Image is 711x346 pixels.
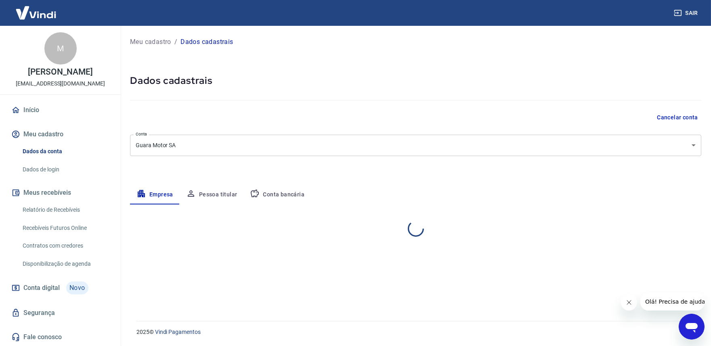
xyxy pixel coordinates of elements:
a: Relatório de Recebíveis [19,202,111,218]
span: Conta digital [23,282,60,294]
button: Cancelar conta [654,110,701,125]
button: Sair [672,6,701,21]
a: Fale conosco [10,328,111,346]
a: Contratos com credores [19,238,111,254]
p: [EMAIL_ADDRESS][DOMAIN_NAME] [16,79,105,88]
div: M [44,32,77,65]
a: Dados de login [19,161,111,178]
a: Início [10,101,111,119]
button: Conta bancária [243,185,311,204]
iframe: Botão para abrir a janela de mensagens [679,314,705,340]
p: Dados cadastrais [180,37,233,47]
a: Recebíveis Futuros Online [19,220,111,236]
p: [PERSON_NAME] [28,68,92,76]
button: Meu cadastro [10,125,111,143]
span: Olá! Precisa de ajuda? [5,6,68,12]
iframe: Fechar mensagem [621,294,637,311]
label: Conta [136,131,147,137]
a: Conta digitalNovo [10,278,111,298]
a: Dados da conta [19,143,111,160]
a: Meu cadastro [130,37,171,47]
a: Segurança [10,304,111,322]
iframe: Mensagem da empresa [640,293,705,311]
p: / [174,37,177,47]
button: Meus recebíveis [10,184,111,202]
p: 2025 © [136,328,692,336]
h5: Dados cadastrais [130,74,701,87]
div: Guara Motor SA [130,135,701,156]
span: Novo [66,281,88,294]
button: Pessoa titular [180,185,244,204]
button: Empresa [130,185,180,204]
a: Vindi Pagamentos [155,329,201,335]
a: Disponibilização de agenda [19,256,111,272]
img: Vindi [10,0,62,25]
